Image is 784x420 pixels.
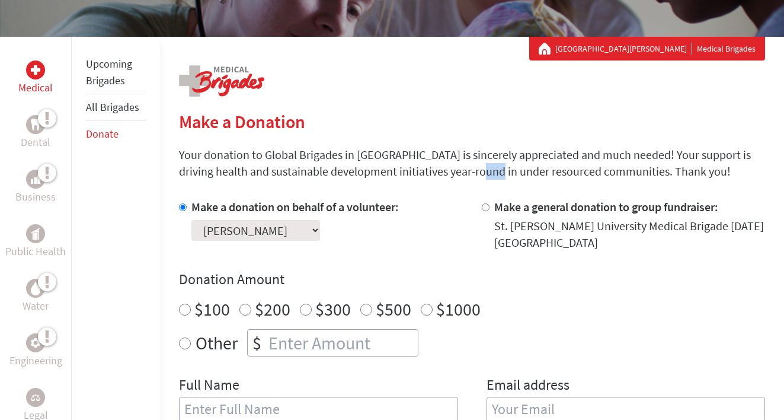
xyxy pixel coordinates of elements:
img: Water [31,281,40,295]
a: WaterWater [23,279,49,314]
label: $500 [376,298,411,320]
p: Your donation to Global Brigades in [GEOGRAPHIC_DATA] is sincerely appreciated and much needed! Y... [179,147,765,180]
p: Dental [21,134,50,151]
div: Legal Empowerment [26,388,45,407]
label: $300 [315,298,351,320]
div: $ [248,330,266,356]
div: Engineering [26,333,45,352]
div: St. [PERSON_NAME] University Medical Brigade [DATE] [GEOGRAPHIC_DATA] [494,218,765,251]
div: Medical Brigades [539,43,756,55]
p: Water [23,298,49,314]
label: $100 [194,298,230,320]
li: All Brigades [86,94,146,121]
div: Dental [26,115,45,134]
label: $1000 [436,298,481,320]
a: [GEOGRAPHIC_DATA][PERSON_NAME] [555,43,692,55]
label: Other [196,329,238,357]
img: Medical [31,65,40,75]
li: Donate [86,121,146,147]
h4: Donation Amount [179,270,765,289]
p: Public Health [5,243,66,260]
img: Engineering [31,338,40,348]
label: Make a general donation to group fundraiser: [494,199,718,214]
li: Upcoming Brigades [86,51,146,94]
a: BusinessBusiness [15,170,56,205]
a: MedicalMedical [18,61,53,96]
a: All Brigades [86,100,139,114]
p: Business [15,189,56,205]
label: Make a donation on behalf of a volunteer: [191,199,399,214]
img: Public Health [31,228,40,240]
img: Business [31,174,40,184]
h2: Make a Donation [179,111,765,132]
div: Water [26,279,45,298]
a: Public HealthPublic Health [5,224,66,260]
a: EngineeringEngineering [9,333,62,369]
div: Public Health [26,224,45,243]
a: DentalDental [21,115,50,151]
input: Enter Amount [266,330,418,356]
label: Full Name [179,376,239,397]
div: Medical [26,61,45,79]
p: Engineering [9,352,62,369]
img: logo-medical.png [179,65,264,97]
label: $200 [255,298,290,320]
img: Dental [31,119,40,130]
a: Donate [86,127,119,141]
label: Email address [487,376,569,397]
p: Medical [18,79,53,96]
div: Business [26,170,45,189]
img: Legal Empowerment [31,394,40,401]
a: Upcoming Brigades [86,57,132,87]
